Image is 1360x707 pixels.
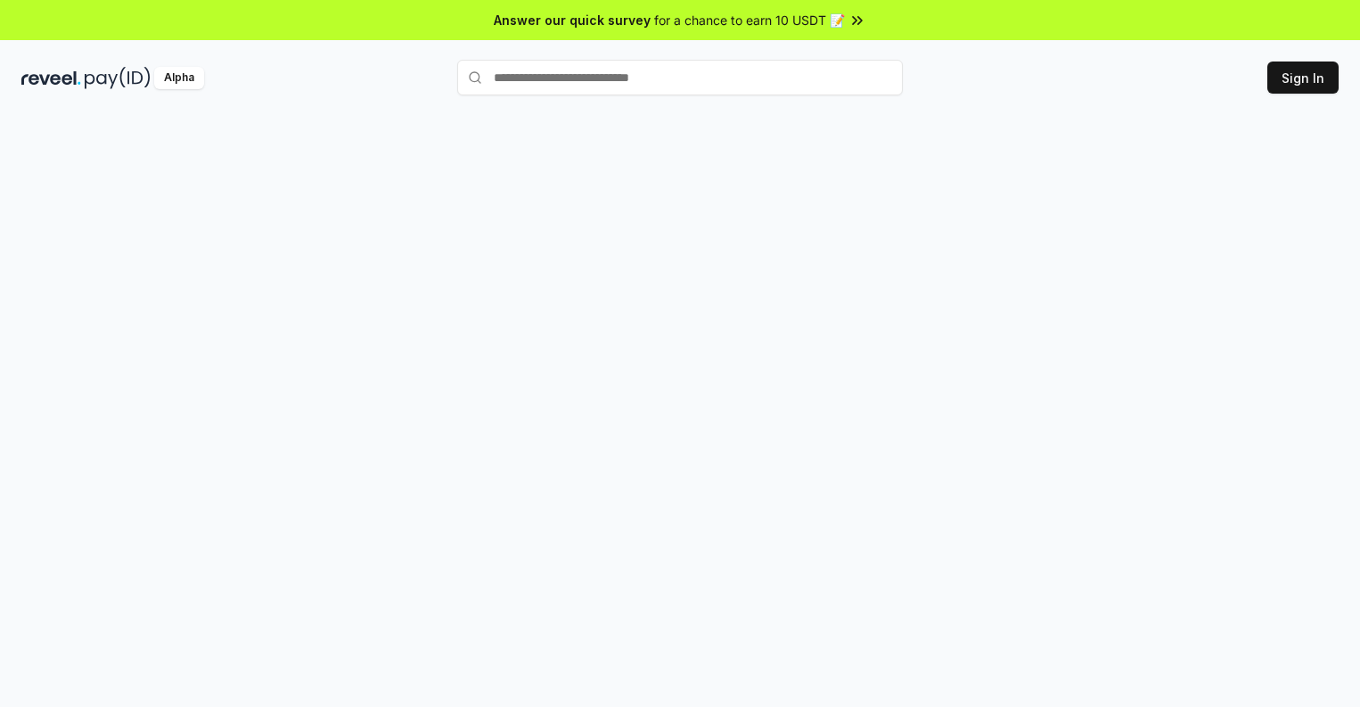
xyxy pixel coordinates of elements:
[654,11,845,29] span: for a chance to earn 10 USDT 📝
[494,11,651,29] span: Answer our quick survey
[21,67,81,89] img: reveel_dark
[154,67,204,89] div: Alpha
[1267,62,1339,94] button: Sign In
[85,67,151,89] img: pay_id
